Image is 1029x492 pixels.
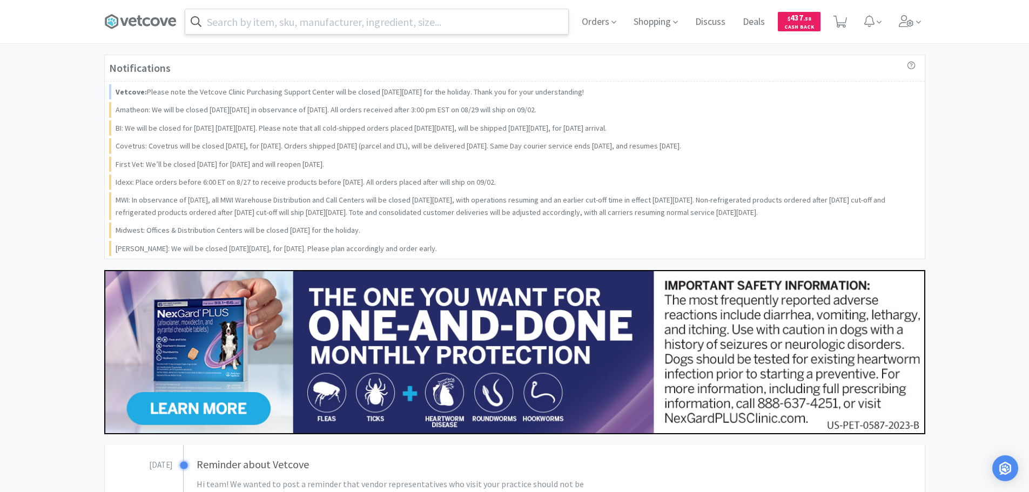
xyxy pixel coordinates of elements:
[104,270,925,434] img: 24562ba5414042f391a945fa418716b7_350.jpg
[116,104,536,116] p: Amatheon: We will be closed [DATE][DATE] in observance of [DATE]. All orders received after 3:00 ...
[116,158,324,170] p: First Vet: We’ll be closed [DATE] for [DATE] and will reopen [DATE].
[116,242,437,254] p: [PERSON_NAME]: We will be closed [DATE][DATE], for [DATE]. Please plan accordingly and order early.
[784,24,814,31] span: Cash Back
[738,17,769,27] a: Deals
[788,12,811,23] span: 437
[116,140,681,152] p: Covetrus: Covetrus will be closed [DATE], for [DATE]. Orders shipped [DATE] (parcel and LTL), wil...
[185,9,568,34] input: Search by item, sku, manufacturer, ingredient, size...
[803,15,811,22] span: . 58
[116,176,496,188] p: Idexx: Place orders before 6:00 ET on 8/27 to receive products before [DATE]. All orders placed a...
[116,122,607,134] p: BI: We will be closed for [DATE] [DATE][DATE]. Please note that all cold-shipped orders placed [D...
[109,59,171,77] h3: Notifications
[992,455,1018,481] div: Open Intercom Messenger
[778,7,820,36] a: $437.58Cash Back
[116,194,916,218] p: MWI: In observance of [DATE], all MWI Warehouse Distribution and Call Centers will be closed [DAT...
[197,456,651,473] h3: Reminder about Vetcove
[116,86,584,98] p: Please note the Vetcove Clinic Purchasing Support Center will be closed [DATE][DATE] for the holi...
[105,456,172,471] h3: [DATE]
[691,17,730,27] a: Discuss
[116,87,147,97] strong: Vetcove:
[788,15,790,22] span: $
[116,224,360,236] p: Midwest: Offices & Distribution Centers will be closed [DATE] for the holiday.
